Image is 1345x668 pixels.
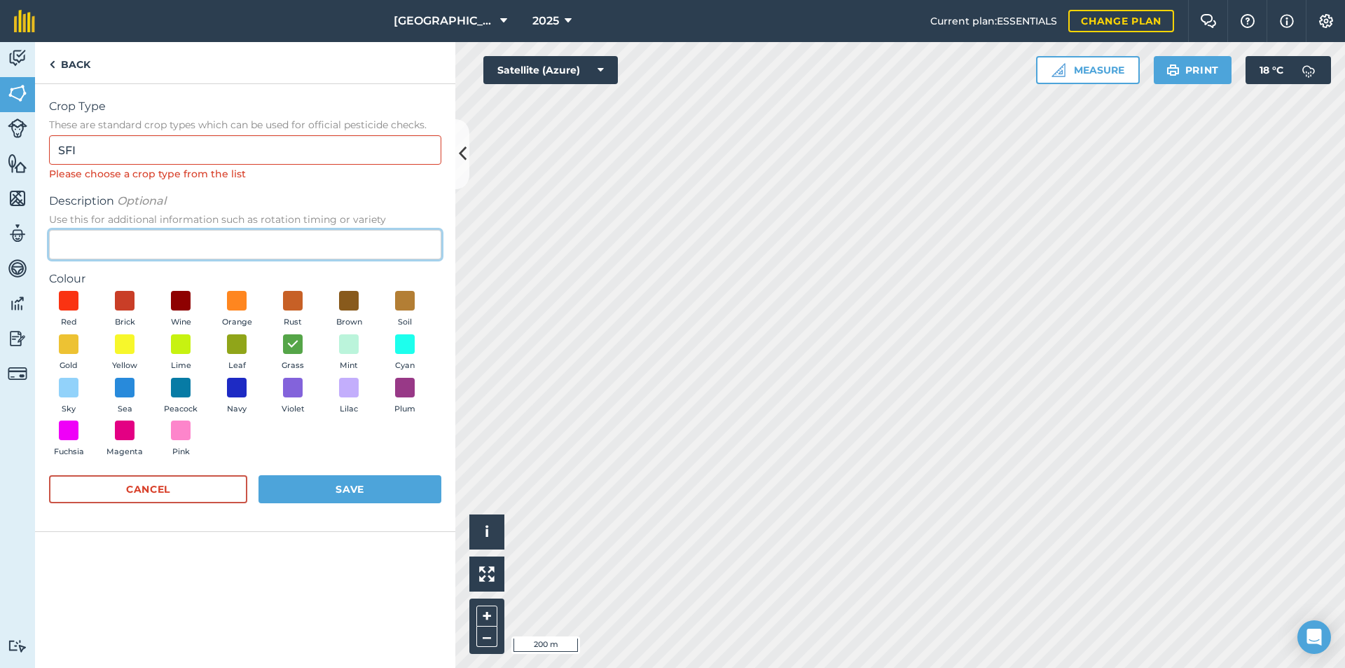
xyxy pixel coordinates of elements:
[287,336,299,353] img: svg+xml;base64,PHN2ZyB4bWxucz0iaHR0cDovL3d3dy53My5vcmcvMjAwMC9zdmciIHdpZHRoPSIxOCIgaGVpZ2h0PSIyNC...
[394,403,415,416] span: Plum
[930,13,1057,29] span: Current plan : ESSENTIALS
[60,360,78,372] span: Gold
[385,378,425,416] button: Plum
[329,334,368,372] button: Mint
[61,316,77,329] span: Red
[115,316,135,329] span: Brick
[49,56,55,73] img: svg+xml;base64,PHN2ZyB4bWxucz0iaHR0cDovL3d3dy53My5vcmcvMjAwMC9zdmciIHdpZHRoPSI5IiBoZWlnaHQ9IjI0Ii...
[54,446,84,458] span: Fuchsia
[49,212,441,226] span: Use this for additional information such as rotation timing or variety
[49,166,441,182] div: Please choose a crop type from the list
[222,316,252,329] span: Orange
[49,98,441,115] span: Crop Type
[217,378,256,416] button: Navy
[385,334,425,372] button: Cyan
[172,446,190,458] span: Pink
[1295,56,1323,84] img: svg+xml;base64,PD94bWwgdmVyc2lvbj0iMS4wIiBlbmNvZGluZz0idXRmLTgiPz4KPCEtLSBHZW5lcmF0b3I6IEFkb2JlIE...
[385,291,425,329] button: Soil
[161,291,200,329] button: Wine
[398,316,412,329] span: Soil
[8,328,27,349] img: svg+xml;base64,PD94bWwgdmVyc2lvbj0iMS4wIiBlbmNvZGluZz0idXRmLTgiPz4KPCEtLSBHZW5lcmF0b3I6IEFkb2JlIE...
[1318,14,1334,28] img: A cog icon
[284,316,302,329] span: Rust
[1166,62,1180,79] img: svg+xml;base64,PHN2ZyB4bWxucz0iaHR0cDovL3d3dy53My5vcmcvMjAwMC9zdmciIHdpZHRoPSIxOSIgaGVpZ2h0PSIyNC...
[217,291,256,329] button: Orange
[164,403,198,416] span: Peacock
[532,13,559,29] span: 2025
[273,291,312,329] button: Rust
[49,271,441,287] label: Colour
[8,153,27,174] img: svg+xml;base64,PHN2ZyB4bWxucz0iaHR0cDovL3d3dy53My5vcmcvMjAwMC9zdmciIHdpZHRoPSI1NiIgaGVpZ2h0PSI2MC...
[8,83,27,104] img: svg+xml;base64,PHN2ZyB4bWxucz0iaHR0cDovL3d3dy53My5vcmcvMjAwMC9zdmciIHdpZHRoPSI1NiIgaGVpZ2h0PSI2MC...
[340,403,358,416] span: Lilac
[282,360,304,372] span: Grass
[258,475,441,503] button: Save
[1280,13,1294,29] img: svg+xml;base64,PHN2ZyB4bWxucz0iaHR0cDovL3d3dy53My5vcmcvMjAwMC9zdmciIHdpZHRoPSIxNyIgaGVpZ2h0PSIxNy...
[49,475,247,503] button: Cancel
[49,291,88,329] button: Red
[1068,10,1174,32] a: Change plan
[1200,14,1217,28] img: Two speech bubbles overlapping with the left bubble in the forefront
[1297,620,1331,654] div: Open Intercom Messenger
[340,360,358,372] span: Mint
[273,378,312,416] button: Violet
[8,48,27,69] img: svg+xml;base64,PD94bWwgdmVyc2lvbj0iMS4wIiBlbmNvZGluZz0idXRmLTgiPz4KPCEtLSBHZW5lcmF0b3I6IEFkb2JlIE...
[14,10,35,32] img: fieldmargin Logo
[1239,14,1256,28] img: A question mark icon
[282,403,305,416] span: Violet
[105,378,144,416] button: Sea
[476,606,497,627] button: +
[469,514,504,550] button: i
[171,360,191,372] span: Lime
[394,13,495,29] span: [GEOGRAPHIC_DATA]
[105,334,144,372] button: Yellow
[8,188,27,209] img: svg+xml;base64,PHN2ZyB4bWxucz0iaHR0cDovL3d3dy53My5vcmcvMjAwMC9zdmciIHdpZHRoPSI1NiIgaGVpZ2h0PSI2MC...
[1051,63,1065,77] img: Ruler icon
[395,360,415,372] span: Cyan
[1260,56,1283,84] span: 18 ° C
[476,627,497,647] button: –
[329,291,368,329] button: Brown
[8,223,27,244] img: svg+xml;base64,PD94bWwgdmVyc2lvbj0iMS4wIiBlbmNvZGluZz0idXRmLTgiPz4KPCEtLSBHZW5lcmF0b3I6IEFkb2JlIE...
[8,118,27,138] img: svg+xml;base64,PD94bWwgdmVyc2lvbj0iMS4wIiBlbmNvZGluZz0idXRmLTgiPz4KPCEtLSBHZW5lcmF0b3I6IEFkb2JlIE...
[161,421,200,458] button: Pink
[217,334,256,372] button: Leaf
[49,334,88,372] button: Gold
[112,360,137,372] span: Yellow
[171,316,191,329] span: Wine
[228,360,246,372] span: Leaf
[8,639,27,653] img: svg+xml;base64,PD94bWwgdmVyc2lvbj0iMS4wIiBlbmNvZGluZz0idXRmLTgiPz4KPCEtLSBHZW5lcmF0b3I6IEFkb2JlIE...
[49,421,88,458] button: Fuchsia
[1154,56,1232,84] button: Print
[273,334,312,372] button: Grass
[329,378,368,416] button: Lilac
[49,193,441,210] span: Description
[227,403,247,416] span: Navy
[49,378,88,416] button: Sky
[8,364,27,383] img: svg+xml;base64,PD94bWwgdmVyc2lvbj0iMS4wIiBlbmNvZGluZz0idXRmLTgiPz4KPCEtLSBHZW5lcmF0b3I6IEFkb2JlIE...
[106,446,143,458] span: Magenta
[105,291,144,329] button: Brick
[1246,56,1331,84] button: 18 °C
[105,421,144,458] button: Magenta
[8,293,27,314] img: svg+xml;base64,PD94bWwgdmVyc2lvbj0iMS4wIiBlbmNvZGluZz0idXRmLTgiPz4KPCEtLSBHZW5lcmF0b3I6IEFkb2JlIE...
[117,194,166,207] em: Optional
[8,258,27,279] img: svg+xml;base64,PD94bWwgdmVyc2lvbj0iMS4wIiBlbmNvZGluZz0idXRmLTgiPz4KPCEtLSBHZW5lcmF0b3I6IEFkb2JlIE...
[49,135,441,165] input: Start typing to search for crop type
[336,316,362,329] span: Brown
[118,403,132,416] span: Sea
[1036,56,1140,84] button: Measure
[49,118,441,132] span: These are standard crop types which can be used for official pesticide checks.
[35,42,104,83] a: Back
[483,56,618,84] button: Satellite (Azure)
[161,334,200,372] button: Lime
[479,566,495,582] img: Four arrows, one pointing top left, one top right, one bottom right and the last bottom left
[161,378,200,416] button: Peacock
[62,403,76,416] span: Sky
[485,523,489,540] span: i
